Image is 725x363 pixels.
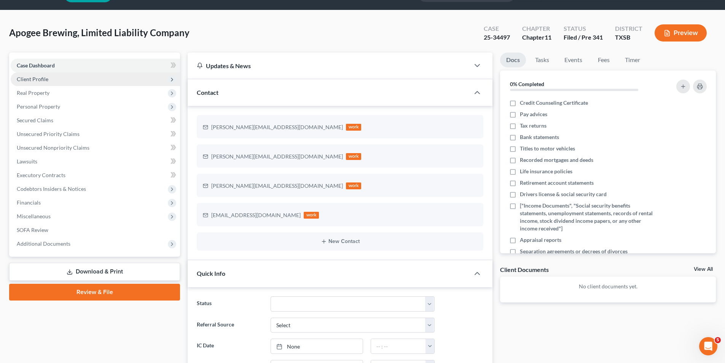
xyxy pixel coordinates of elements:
[8,170,32,178] span: 8 articles
[193,339,266,354] label: IC Date
[17,199,41,206] span: Financials
[17,185,86,192] span: Codebtors Insiders & Notices
[11,168,180,182] a: Executory Contracts
[197,62,460,70] div: Updates & News
[18,257,33,262] span: Home
[304,212,319,219] div: work
[211,182,343,190] div: [PERSON_NAME][EMAIL_ADDRESS][DOMAIN_NAME]
[615,33,642,42] div: TXSB
[699,337,717,355] iframe: Intercom live chat
[484,33,510,42] div: 25-34497
[500,265,549,273] div: Client Documents
[120,257,134,262] span: Help
[694,267,713,272] a: View All
[211,153,343,160] div: [PERSON_NAME][EMAIL_ADDRESS][DOMAIN_NAME]
[211,123,343,131] div: [PERSON_NAME][EMAIL_ADDRESS][DOMAIN_NAME]
[5,19,147,34] input: Search for help
[11,141,180,155] a: Unsecured Nonpriority Claims
[619,53,646,67] a: Timer
[558,53,588,67] a: Events
[520,248,628,255] span: Separation agreements or decrees of divorces
[17,131,80,137] span: Unsecured Priority Claims
[8,45,145,54] h2: 46 collections
[17,158,37,165] span: Lawsuits
[8,123,35,131] span: 18 articles
[500,53,526,67] a: Docs
[8,217,35,225] span: 69 articles
[11,155,180,168] a: Lawsuits
[9,27,190,38] span: Apogee Brewing, Limited Liability Company
[51,238,101,268] button: Messages
[5,19,147,34] div: Search for helpSearch for help
[17,76,48,82] span: Client Profile
[17,213,51,219] span: Miscellaneous
[522,33,551,42] div: Chapter
[715,337,721,343] span: 5
[8,153,135,169] p: Check out the premium features that are exclusive to the Pro+ and Whoa Plans
[17,144,89,151] span: Unsecured Nonpriority Claims
[8,190,135,198] p: General and Miscellaneous Questions
[520,179,594,187] span: Retirement account statements
[8,200,135,216] p: Articles that answer common questions about completing the forms in NextChapter
[591,53,616,67] a: Fees
[8,106,135,122] p: Tips on setting up your firm's account in NextChapter
[520,110,547,118] span: Pay advices
[346,153,361,160] div: work
[17,62,55,69] span: Case Dashboard
[510,81,544,87] strong: 0% Completed
[9,284,180,301] a: Review & File
[346,124,361,131] div: work
[655,24,707,42] button: Preview
[17,240,70,247] span: Additional Documents
[11,223,180,237] a: SOFA Review
[522,24,551,33] div: Chapter
[63,257,89,262] span: Messages
[520,99,588,107] span: Credit Counseling Certificate
[17,227,48,233] span: SOFA Review
[197,89,218,96] span: Contact
[520,156,593,164] span: Recorded mortgages and deeds
[615,24,642,33] div: District
[520,168,572,175] span: Life insurance policies
[193,318,266,333] label: Referral Source
[520,133,559,141] span: Bank statements
[102,238,152,268] button: Help
[520,122,547,130] span: Tax returns
[8,66,135,74] p: Getting Started
[520,236,561,244] span: Appraisal reports
[197,270,225,277] span: Quick Info
[346,182,361,189] div: work
[8,96,135,104] p: Setting Up Your Firm
[371,339,426,353] input: -- : --
[8,76,32,84] span: 7 articles
[271,339,363,353] a: None
[520,190,607,198] span: Drivers license & social security card
[8,143,135,151] p: Pro+ and Whoa Features
[11,114,180,127] a: Secured Claims
[520,145,575,152] span: Titles to motor vehicles
[529,53,555,67] a: Tasks
[203,238,477,245] button: New Contact
[17,103,60,110] span: Personal Property
[193,296,266,312] label: Status
[564,33,603,42] div: Filed / Pre 341
[564,24,603,33] div: Status
[545,34,551,41] span: 11
[9,263,180,281] a: Download & Print
[17,90,49,96] span: Real Property
[17,172,65,178] span: Executory Contracts
[211,211,301,219] div: [EMAIL_ADDRESS][DOMAIN_NAME]
[11,59,180,72] a: Case Dashboard
[506,283,710,290] p: No client documents yet.
[17,117,53,123] span: Secured Claims
[67,3,87,16] h1: Help
[11,127,180,141] a: Unsecured Priority Claims
[520,202,655,232] span: ["Income Documents", "Social security benefits statements, unemployment statements, records of re...
[484,24,510,33] div: Case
